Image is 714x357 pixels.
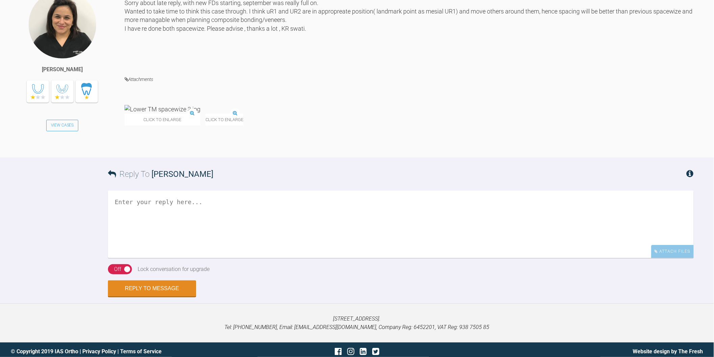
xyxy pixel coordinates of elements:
div: Off [114,265,121,274]
span: Click to enlarge [125,114,200,126]
h3: Reply To [108,168,213,181]
button: Reply to Message [108,280,196,297]
a: Website design by The Fresh [633,348,703,355]
div: © Copyright 2019 IAS Ortho | | [11,347,242,356]
div: Lock conversation for upgrade [138,265,210,274]
p: [STREET_ADDRESS]. Tel: [PHONE_NUMBER], Email: [EMAIL_ADDRESS][DOMAIN_NAME], Company Reg: 6452201,... [11,314,703,332]
a: View Cases [46,120,79,131]
span: [PERSON_NAME] [152,169,213,179]
h4: Attachments [125,75,694,84]
a: Privacy Policy [82,348,116,355]
div: Attach Files [651,245,694,258]
img: Lower TM spacewize 3.jpg [125,105,200,113]
span: Click to enlarge [205,114,243,126]
div: [PERSON_NAME] [42,65,83,74]
a: Terms of Service [120,348,162,355]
